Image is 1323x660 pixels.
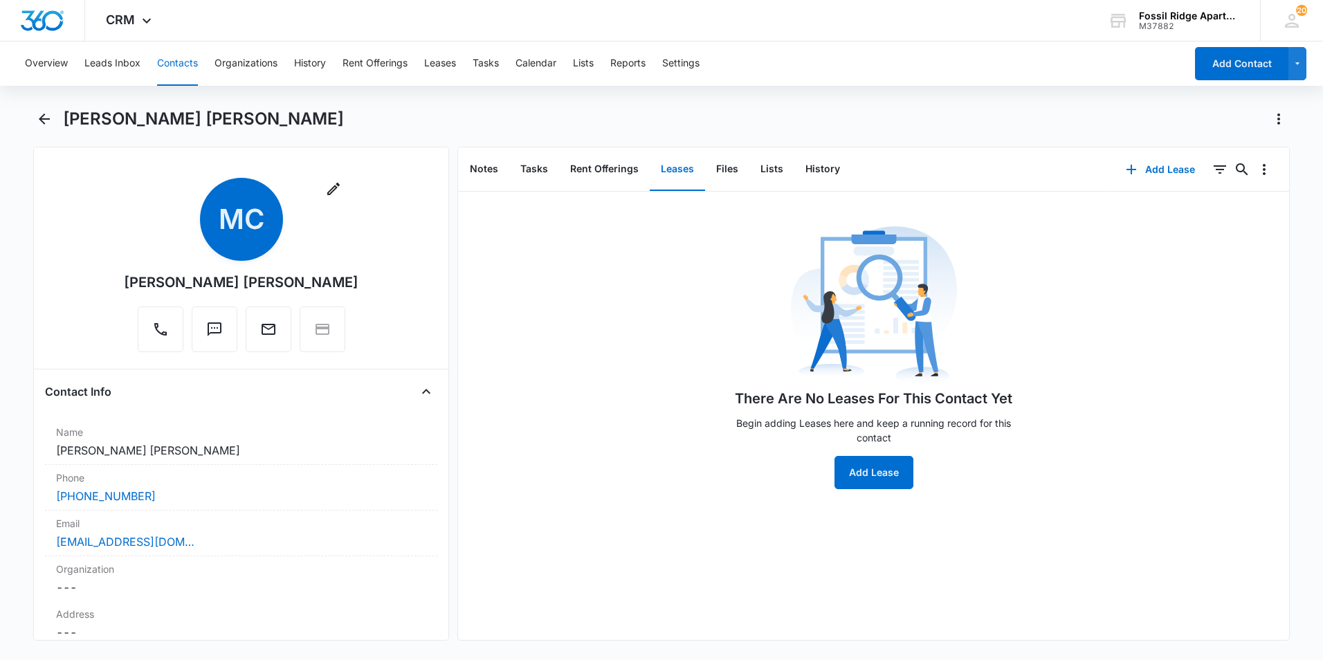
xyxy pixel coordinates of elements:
button: Lists [749,148,794,191]
button: Organizations [215,42,277,86]
button: Lists [573,42,594,86]
button: Call [138,306,183,352]
button: Leads Inbox [84,42,140,86]
div: notifications count [1296,5,1307,16]
button: Reports [610,42,646,86]
p: Begin adding Leases here and keep a running record for this contact [729,416,1019,445]
div: Organization--- [45,556,437,601]
button: Settings [662,42,700,86]
div: account name [1139,10,1240,21]
button: History [794,148,851,191]
button: Overflow Menu [1253,158,1275,181]
button: Close [415,381,437,403]
button: Calendar [515,42,556,86]
button: Files [705,148,749,191]
label: Phone [56,470,426,485]
button: Add Lease [834,456,913,489]
button: Back [33,108,55,130]
div: [PERSON_NAME] [PERSON_NAME] [124,272,358,293]
button: Filters [1209,158,1231,181]
label: Email [56,516,426,531]
button: Email [246,306,291,352]
img: No Data [791,222,957,388]
label: Address [56,607,426,621]
button: Search... [1231,158,1253,181]
label: Organization [56,562,426,576]
a: Text [192,328,237,340]
button: Add Lease [1112,153,1209,186]
button: Leases [424,42,456,86]
a: Email [246,328,291,340]
div: Phone[PHONE_NUMBER] [45,465,437,511]
div: Address--- [45,601,437,647]
h1: There Are No Leases For This Contact Yet [735,388,1012,409]
a: [PHONE_NUMBER] [56,488,156,504]
button: Overview [25,42,68,86]
dd: [PERSON_NAME] [PERSON_NAME] [56,442,426,459]
span: 20 [1296,5,1307,16]
button: Rent Offerings [559,148,650,191]
dd: --- [56,624,426,641]
button: Notes [459,148,509,191]
div: Email[EMAIL_ADDRESS][DOMAIN_NAME] [45,511,437,556]
span: CRM [106,12,135,27]
div: Name[PERSON_NAME] [PERSON_NAME] [45,419,437,465]
label: Name [56,425,426,439]
div: account id [1139,21,1240,31]
button: Tasks [509,148,559,191]
button: Add Contact [1195,47,1288,80]
button: Tasks [473,42,499,86]
dd: --- [56,579,426,596]
button: Contacts [157,42,198,86]
span: MC [200,178,283,261]
button: Actions [1268,108,1290,130]
h1: [PERSON_NAME] [PERSON_NAME] [63,109,344,129]
button: History [294,42,326,86]
button: Leases [650,148,705,191]
h4: Contact Info [45,383,111,400]
button: Rent Offerings [343,42,408,86]
button: Text [192,306,237,352]
a: [EMAIL_ADDRESS][DOMAIN_NAME] [56,533,194,550]
a: Call [138,328,183,340]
